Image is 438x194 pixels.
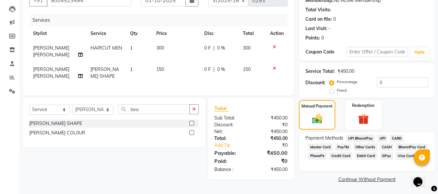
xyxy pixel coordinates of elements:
[130,66,133,72] span: 1
[209,135,251,142] div: Total:
[333,16,336,23] div: 0
[204,66,211,73] span: 0 F
[251,128,292,135] div: ₹450.00
[30,14,292,26] div: Services
[217,45,225,51] span: 0 %
[90,66,119,79] span: [PERSON_NAME] SHAPE
[390,135,404,142] span: CARD
[209,157,251,165] div: Paid:
[118,104,190,114] input: Search or Scan
[29,26,87,41] th: Stylist
[156,45,164,51] span: 300
[209,128,251,135] div: Net:
[87,26,126,41] th: Service
[33,45,69,58] span: [PERSON_NAME] [PERSON_NAME]
[305,35,320,41] div: Points:
[335,143,351,151] span: PayTM
[321,35,324,41] div: 0
[410,47,429,57] button: Apply
[377,135,387,142] span: UPI
[126,26,152,41] th: Qty
[130,45,133,51] span: 1
[355,112,372,126] img: _gift.svg
[156,66,164,72] span: 150
[209,149,251,157] div: Payable:
[353,143,377,151] span: Other Cards
[29,130,85,136] div: [PERSON_NAME] COL0UR
[396,143,427,151] span: BharatPay Card
[209,121,251,128] div: Discount:
[300,176,433,183] a: Continue Without Payment
[308,143,333,151] span: Master Card
[251,115,292,121] div: ₹450.00
[380,143,394,151] span: CASH
[213,66,215,73] span: |
[305,25,327,32] div: Last Visit:
[347,47,408,57] input: Enter Offer / Coupon Code
[33,66,69,79] span: [PERSON_NAME] [PERSON_NAME]
[213,45,215,51] span: |
[90,45,122,51] span: HAIRCUT MEN
[337,68,354,75] div: ₹450.00
[251,149,292,157] div: ₹450.00
[243,66,251,72] span: 150
[305,49,346,55] div: Coupon Code
[337,79,358,85] label: Percentage
[251,121,292,128] div: ₹0
[309,113,326,125] img: _cash.svg
[204,45,211,51] span: 0 F
[217,66,225,73] span: 0 %
[251,157,292,165] div: ₹0
[152,26,200,41] th: Price
[380,152,393,160] span: GPay
[251,166,292,173] div: ₹450.00
[305,79,326,86] div: Discount:
[243,45,251,51] span: 300
[355,152,377,160] span: Debit Card
[209,115,251,121] div: Sub Total:
[337,87,347,93] label: Fixed
[258,142,293,149] div: ₹0
[239,26,266,41] th: Total
[200,26,239,41] th: Disc
[352,103,374,108] label: Redemption
[396,152,416,160] span: Visa Card
[209,166,251,173] div: Balance :
[329,152,352,160] span: Credit Card
[266,26,288,41] th: Action
[346,135,375,142] span: UPI BharatPay
[305,135,343,142] span: Payment Methods
[308,152,326,160] span: PhonePe
[305,6,331,13] div: Total Visits:
[214,105,229,112] span: Total
[251,135,292,142] div: ₹450.00
[302,103,333,109] label: Manual Payment
[305,16,332,23] div: Card on file:
[209,142,258,149] a: Add Tip
[411,168,432,188] iframe: chat widget
[328,25,330,32] div: -
[305,68,335,75] div: Service Total:
[29,120,82,127] div: [PERSON_NAME] SHAPE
